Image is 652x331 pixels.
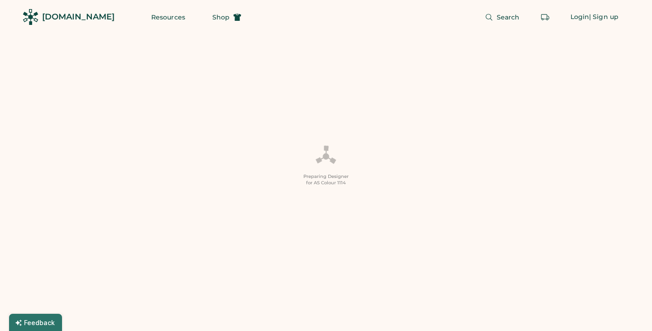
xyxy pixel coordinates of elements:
span: Search [497,14,520,20]
div: Login [570,13,590,22]
div: | Sign up [589,13,618,22]
button: Shop [201,8,252,26]
span: Shop [212,14,230,20]
button: Resources [140,8,196,26]
div: [DOMAIN_NAME] [42,11,115,23]
img: Rendered Logo - Screens [23,9,38,25]
button: Retrieve an order [536,8,554,26]
button: Search [474,8,531,26]
img: Platens-Black-Loader-Spin-rich%20black.webp [315,145,337,168]
div: Preparing Designer for AS Colour 1114 [303,173,349,186]
iframe: Front Chat [609,290,648,329]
